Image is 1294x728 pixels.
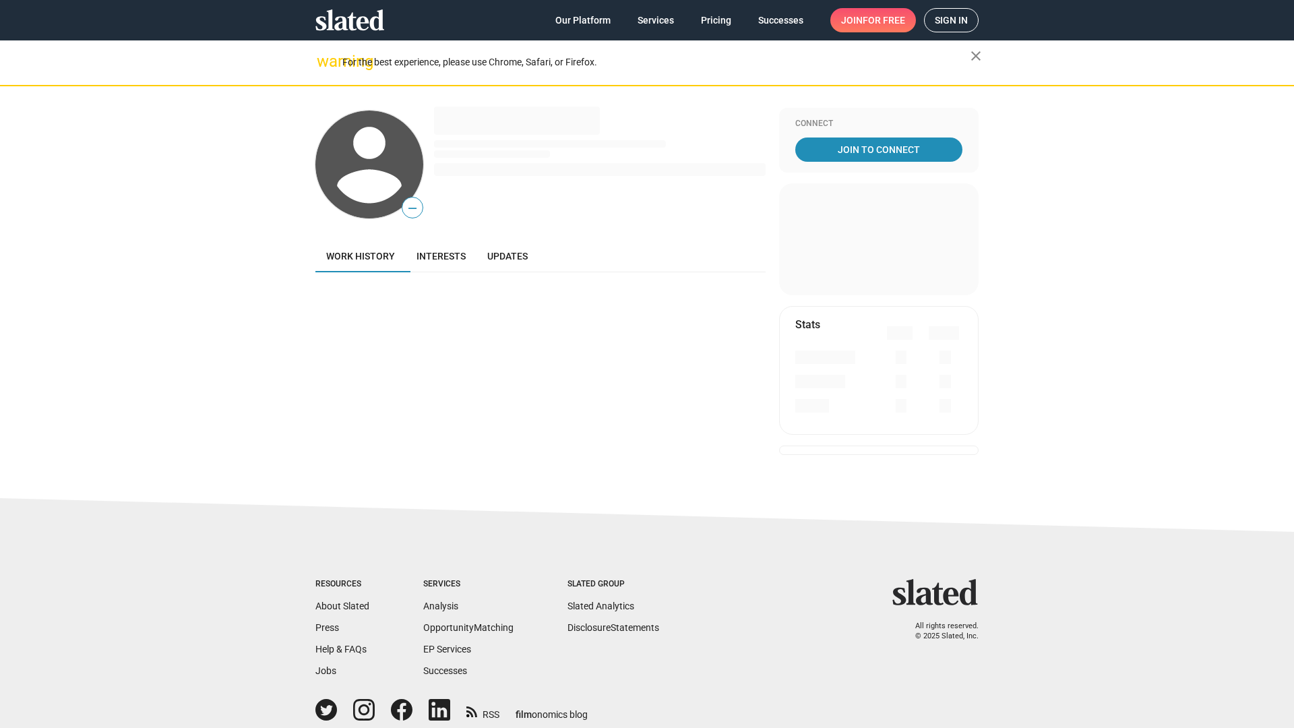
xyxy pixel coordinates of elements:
a: RSS [466,700,499,721]
span: film [516,709,532,720]
span: Sign in [935,9,968,32]
a: Help & FAQs [315,644,367,655]
mat-icon: close [968,48,984,64]
a: Our Platform [545,8,621,32]
span: Work history [326,251,395,262]
mat-icon: warning [317,53,333,69]
span: Pricing [701,8,731,32]
a: Slated Analytics [567,601,634,611]
span: — [402,200,423,217]
a: Join To Connect [795,138,962,162]
span: Join [841,8,905,32]
span: Updates [487,251,528,262]
a: Press [315,622,339,633]
a: Pricing [690,8,742,32]
a: Work history [315,240,406,272]
a: filmonomics blog [516,698,588,721]
div: For the best experience, please use Chrome, Safari, or Firefox. [342,53,970,71]
a: Jobs [315,665,336,676]
div: Resources [315,579,369,590]
span: Services [638,8,674,32]
a: Sign in [924,8,979,32]
span: Join To Connect [798,138,960,162]
a: Joinfor free [830,8,916,32]
div: Connect [795,119,962,129]
a: Updates [476,240,538,272]
a: DisclosureStatements [567,622,659,633]
a: Services [627,8,685,32]
span: for free [863,8,905,32]
p: All rights reserved. © 2025 Slated, Inc. [901,621,979,641]
a: Interests [406,240,476,272]
a: Successes [423,665,467,676]
span: Interests [417,251,466,262]
div: Services [423,579,514,590]
mat-card-title: Stats [795,317,820,332]
a: About Slated [315,601,369,611]
a: EP Services [423,644,471,655]
a: Analysis [423,601,458,611]
div: Slated Group [567,579,659,590]
span: Successes [758,8,803,32]
a: Successes [747,8,814,32]
span: Our Platform [555,8,611,32]
a: OpportunityMatching [423,622,514,633]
